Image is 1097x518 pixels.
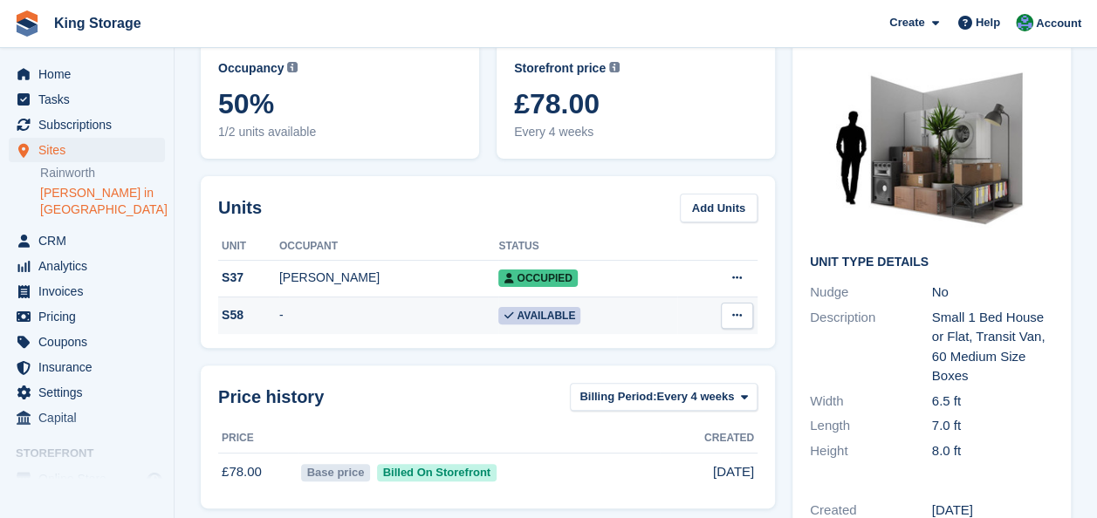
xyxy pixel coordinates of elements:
[40,165,165,181] a: Rainworth
[9,279,165,303] a: menu
[656,388,734,406] span: Every 4 weeks
[9,228,165,253] a: menu
[218,88,462,119] span: 50%
[144,468,165,489] a: Preview store
[1036,15,1081,32] span: Account
[38,228,143,253] span: CRM
[9,87,165,112] a: menu
[38,62,143,86] span: Home
[514,59,606,78] span: Storefront price
[932,416,1054,436] div: 7.0 ft
[810,441,932,461] div: Height
[514,123,758,141] span: Every 4 weeks
[9,62,165,86] a: menu
[38,87,143,112] span: Tasks
[218,123,462,141] span: 1/2 units available
[932,392,1054,412] div: 6.5 ft
[218,269,279,287] div: S37
[9,304,165,329] a: menu
[38,304,143,329] span: Pricing
[976,14,1000,31] span: Help
[9,406,165,430] a: menu
[40,185,165,218] a: [PERSON_NAME] in [GEOGRAPHIC_DATA]
[810,256,1053,269] h2: Unit Type details
[218,194,262,221] h2: Units
[9,112,165,137] a: menu
[810,392,932,412] div: Width
[279,297,499,334] td: -
[810,283,932,303] div: Nudge
[38,279,143,303] span: Invoices
[9,467,165,491] a: menu
[609,62,620,72] img: icon-info-grey-7440780725fd019a000dd9b08b2336e03edf1995a4989e88bcd33f0948082b44.svg
[38,355,143,379] span: Insurance
[9,138,165,162] a: menu
[38,112,143,137] span: Subscriptions
[38,406,143,430] span: Capital
[713,462,754,482] span: [DATE]
[498,269,577,287] span: Occupied
[810,416,932,436] div: Length
[16,445,174,462] span: Storefront
[279,269,499,287] div: [PERSON_NAME]
[9,355,165,379] a: menu
[301,464,370,481] span: Base price
[889,14,924,31] span: Create
[932,283,1054,303] div: No
[704,430,754,446] span: Created
[47,9,148,37] a: King Storage
[514,88,758,119] span: £78.00
[38,467,143,491] span: Online Store
[810,308,932,386] div: Description
[9,254,165,278] a: menu
[38,138,143,162] span: Sites
[9,380,165,405] a: menu
[9,330,165,354] a: menu
[38,254,143,278] span: Analytics
[498,233,677,261] th: Status
[377,464,497,481] span: Billed On Storefront
[932,441,1054,461] div: 8.0 ft
[218,453,298,491] td: £78.00
[1016,14,1033,31] img: John King
[279,233,499,261] th: Occupant
[579,388,656,406] span: Billing Period:
[810,59,1053,242] img: 45-sqft-unit.jpg
[218,59,284,78] span: Occupancy
[932,308,1054,386] div: Small 1 Bed House or Flat, Transit Van, 60 Medium Size Boxes
[287,62,298,72] img: icon-info-grey-7440780725fd019a000dd9b08b2336e03edf1995a4989e88bcd33f0948082b44.svg
[38,380,143,405] span: Settings
[680,194,758,222] a: Add Units
[14,10,40,37] img: stora-icon-8386f47178a22dfd0bd8f6a31ec36ba5ce8667c1dd55bd0f319d3a0aa187defe.svg
[218,384,324,410] span: Price history
[498,307,580,324] span: Available
[218,306,279,324] div: S58
[218,425,298,453] th: Price
[218,233,279,261] th: Unit
[570,383,758,412] button: Billing Period: Every 4 weeks
[38,330,143,354] span: Coupons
